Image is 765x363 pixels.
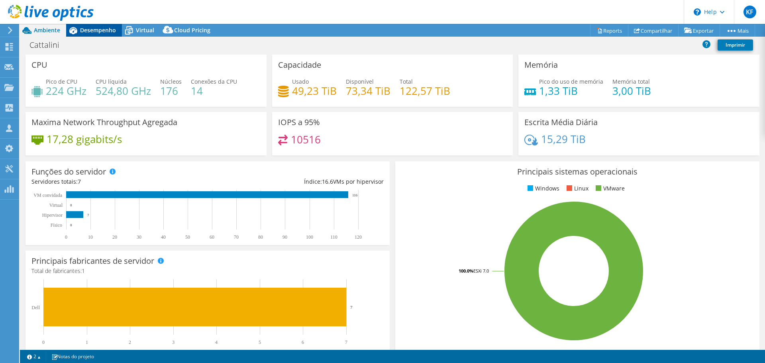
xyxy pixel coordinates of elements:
[565,184,588,193] li: Linux
[31,305,40,310] text: Dell
[49,202,63,208] text: Virtual
[291,135,321,144] h4: 10516
[400,86,450,95] h4: 122,57 TiB
[720,24,755,37] a: Mais
[137,234,141,240] text: 30
[612,78,650,85] span: Memória total
[129,339,131,345] text: 2
[160,78,182,85] span: Núcleos
[46,86,86,95] h4: 224 GHz
[26,41,72,49] h1: Cattalini
[78,178,81,185] span: 7
[31,118,177,127] h3: Maxima Network Throughput Agregada
[70,223,72,227] text: 0
[743,6,756,18] span: KF
[306,234,313,240] text: 100
[191,86,237,95] h4: 14
[46,351,100,361] a: Notas do projeto
[208,177,384,186] div: Índice: VMs por hipervisor
[355,234,362,240] text: 120
[302,339,304,345] text: 6
[459,268,473,274] tspan: 100.0%
[541,135,586,143] h4: 15,29 TiB
[86,339,88,345] text: 1
[400,78,413,85] span: Total
[678,24,720,37] a: Exportar
[31,267,384,275] h4: Total de fabricantes:
[292,86,337,95] h4: 49,23 TiB
[346,78,374,85] span: Disponível
[65,234,67,240] text: 0
[96,86,151,95] h4: 524,80 GHz
[612,86,651,95] h4: 3,00 TiB
[524,61,558,69] h3: Memória
[161,234,166,240] text: 40
[31,177,208,186] div: Servidores totais:
[70,203,72,207] text: 0
[234,234,239,240] text: 70
[352,193,358,197] text: 116
[51,222,62,228] tspan: Físico
[282,234,287,240] text: 90
[185,234,190,240] text: 50
[539,86,603,95] h4: 1,33 TiB
[524,118,598,127] h3: Escrita Média Diária
[33,192,62,198] text: VM convidada
[292,78,309,85] span: Usado
[42,339,45,345] text: 0
[87,213,89,217] text: 7
[345,339,347,345] text: 7
[31,61,47,69] h3: CPU
[22,351,46,361] a: 2
[258,234,263,240] text: 80
[278,61,321,69] h3: Capacidade
[594,184,625,193] li: VMware
[215,339,218,345] text: 4
[88,234,93,240] text: 10
[526,184,559,193] li: Windows
[31,257,154,265] h3: Principais fabricantes de servidor
[172,339,175,345] text: 3
[330,234,337,240] text: 110
[42,212,63,218] text: Hipervisor
[590,24,628,37] a: Reports
[46,78,77,85] span: Pico de CPU
[718,39,753,51] a: Imprimir
[210,234,214,240] text: 60
[694,8,701,16] svg: \n
[82,267,85,275] span: 1
[322,178,333,185] span: 16.6
[539,78,603,85] span: Pico do uso de memória
[259,339,261,345] text: 5
[160,86,182,95] h4: 176
[628,24,679,37] a: Compartilhar
[401,167,753,176] h3: Principais sistemas operacionais
[136,26,154,34] span: Virtual
[47,135,122,143] h4: 17,28 gigabits/s
[191,78,237,85] span: Conexões da CPU
[80,26,116,34] span: Desempenho
[350,305,353,310] text: 7
[174,26,210,34] span: Cloud Pricing
[346,86,390,95] h4: 73,34 TiB
[473,268,489,274] tspan: ESXi 7.0
[31,167,106,176] h3: Funções do servidor
[96,78,127,85] span: CPU líquida
[34,26,60,34] span: Ambiente
[112,234,117,240] text: 20
[278,118,320,127] h3: IOPS a 95%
